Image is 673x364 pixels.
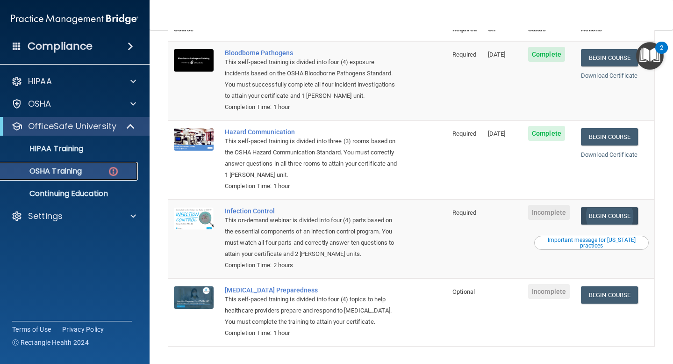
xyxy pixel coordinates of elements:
[6,189,134,198] p: Continuing Education
[225,128,400,136] a: Hazard Communication
[28,121,116,132] p: OfficeSafe University
[536,237,647,248] div: Important message for [US_STATE] practices
[636,42,664,70] button: Open Resource Center, 2 new notifications
[225,49,400,57] a: Bloodborne Pathogens
[225,57,400,102] div: This self-paced training is divided into four (4) exposure incidents based on the OSHA Bloodborne...
[225,328,400,339] div: Completion Time: 1 hour
[225,286,400,294] a: [MEDICAL_DATA] Preparedness
[581,151,637,158] a: Download Certificate
[6,144,83,153] p: HIPAA Training
[452,209,476,216] span: Required
[28,98,51,109] p: OSHA
[11,10,138,29] img: PMB logo
[528,47,565,62] span: Complete
[534,236,649,250] button: Read this if you are a dental practitioner in the state of CA
[225,102,400,113] div: Completion Time: 1 hour
[581,72,637,79] a: Download Certificate
[452,51,476,58] span: Required
[225,181,400,192] div: Completion Time: 1 hour
[626,299,662,335] iframe: Drift Widget Chat Controller
[225,294,400,328] div: This self-paced training is divided into four (4) topics to help healthcare providers prepare and...
[11,211,136,222] a: Settings
[225,215,400,260] div: This on-demand webinar is divided into four (4) parts based on the essential components of an inf...
[12,338,89,347] span: Ⓒ Rectangle Health 2024
[528,126,565,141] span: Complete
[528,284,570,299] span: Incomplete
[11,76,136,87] a: HIPAA
[581,286,638,304] a: Begin Course
[660,48,663,60] div: 2
[488,130,506,137] span: [DATE]
[225,260,400,271] div: Completion Time: 2 hours
[528,205,570,220] span: Incomplete
[12,325,51,334] a: Terms of Use
[581,128,638,146] a: Begin Course
[452,288,475,295] span: Optional
[488,51,506,58] span: [DATE]
[11,98,136,109] a: OSHA
[452,130,476,137] span: Required
[28,211,63,222] p: Settings
[225,136,400,181] div: This self-paced training is divided into three (3) rooms based on the OSHA Hazard Communication S...
[225,207,400,215] a: Infection Control
[28,76,52,87] p: HIPAA
[28,40,93,53] h4: Compliance
[62,325,104,334] a: Privacy Policy
[107,166,119,177] img: danger-circle.6113f641.png
[581,207,638,225] a: Begin Course
[11,121,136,132] a: OfficeSafe University
[581,49,638,66] a: Begin Course
[6,167,82,176] p: OSHA Training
